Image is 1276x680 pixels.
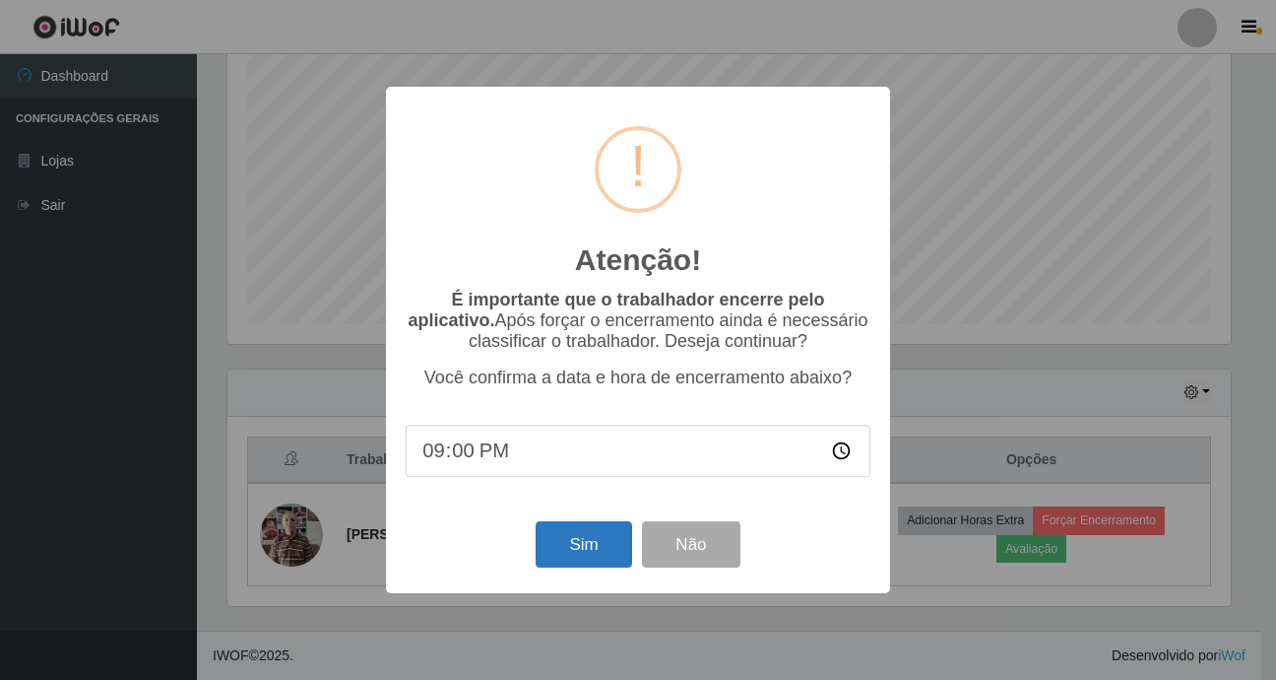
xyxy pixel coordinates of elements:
button: Sim [536,521,631,568]
h2: Atenção! [575,242,701,278]
button: Não [642,521,739,568]
p: Após forçar o encerramento ainda é necessário classificar o trabalhador. Deseja continuar? [406,290,870,352]
b: É importante que o trabalhador encerre pelo aplicativo. [408,290,824,330]
p: Você confirma a data e hora de encerramento abaixo? [406,368,870,388]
